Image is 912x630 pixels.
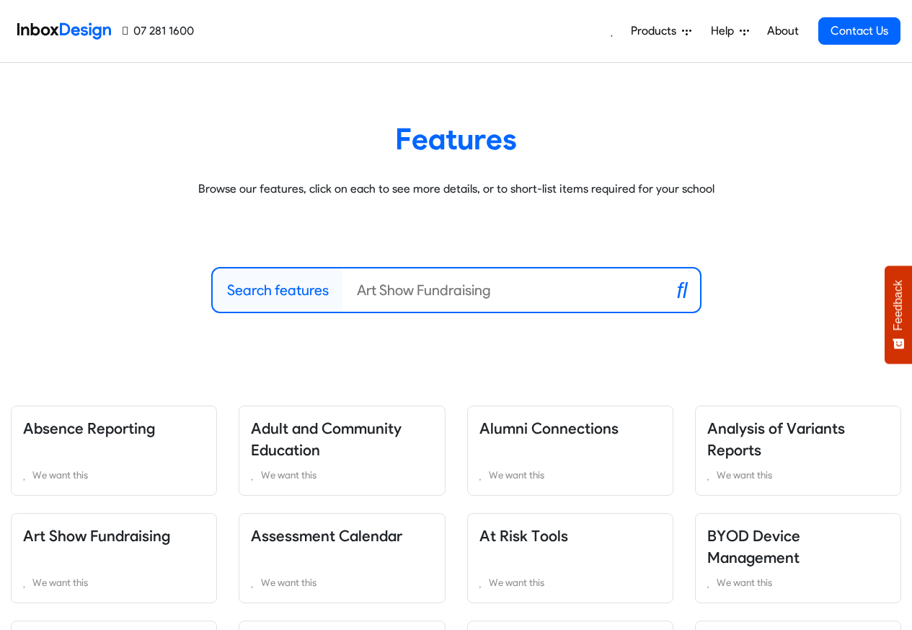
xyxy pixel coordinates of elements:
[456,513,684,603] div: At Risk Tools
[251,527,402,545] a: Assessment Calendar
[479,466,661,484] a: We want this
[342,268,665,312] input: Art Show Fundraising
[32,469,88,481] span: We want this
[489,577,544,588] span: We want this
[707,527,800,566] a: BYOD Device Management
[717,577,772,588] span: We want this
[479,527,568,545] a: At Risk Tools
[707,466,889,484] a: We want this
[489,469,544,481] span: We want this
[684,513,912,603] div: BYOD Device Management
[818,17,900,45] a: Contact Us
[479,574,661,591] a: We want this
[228,406,456,496] div: Adult and Community Education
[705,17,755,45] a: Help
[707,419,845,459] a: Analysis of Variants Reports
[228,513,456,603] div: Assessment Calendar
[227,279,329,301] label: Search features
[123,22,194,40] a: 07 281 1600
[23,419,155,437] a: Absence Reporting
[251,574,433,591] a: We want this
[711,22,740,40] span: Help
[456,406,684,496] div: Alumni Connections
[479,419,619,437] a: Alumni Connections
[251,419,402,459] a: Adult and Community Education
[261,469,316,481] span: We want this
[261,577,316,588] span: We want this
[707,574,889,591] a: We want this
[885,266,912,364] button: Feedback - Show survey
[22,121,890,157] heading: Features
[22,180,890,198] p: Browse our features, click on each to see more details, or to short-list items required for your ...
[631,22,682,40] span: Products
[32,577,88,588] span: We want this
[23,527,170,545] a: Art Show Fundraising
[251,466,433,484] a: We want this
[625,17,697,45] a: Products
[892,280,905,331] span: Feedback
[717,469,772,481] span: We want this
[763,17,802,45] a: About
[23,574,205,591] a: We want this
[23,466,205,484] a: We want this
[684,406,912,496] div: Analysis of Variants Reports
